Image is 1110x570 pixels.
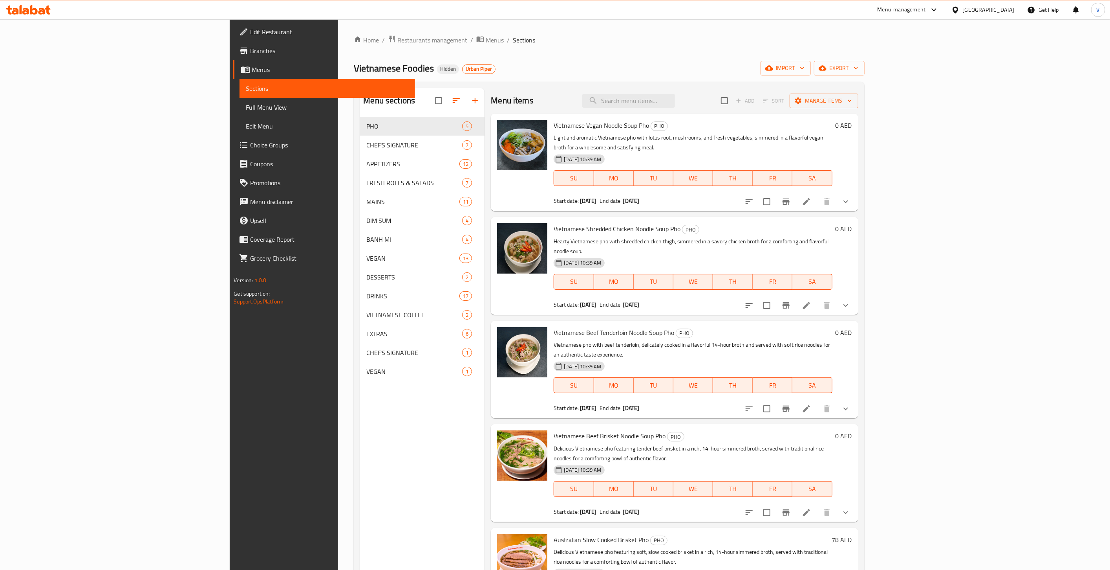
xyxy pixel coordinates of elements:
span: FR [756,276,789,287]
button: SA [792,377,832,393]
img: Vietnamese Vegan Noodle Soup Pho [497,120,547,170]
span: TU [637,483,670,495]
span: Get support on: [234,289,270,299]
div: CHEF'S SIGNATURE1 [360,343,485,362]
span: 5 [463,123,472,130]
b: [DATE] [623,300,640,310]
button: SA [792,170,832,186]
button: SU [554,170,594,186]
div: PHO5 [360,117,485,136]
span: MO [597,173,631,184]
button: show more [836,296,855,315]
div: items [459,159,472,169]
div: PHO [667,432,684,441]
p: Vietnamese pho with beef tenderloin, delicately cooked in a flavorful 14-hour broth and served wi... [554,340,832,360]
span: Full Menu View [246,103,409,112]
span: import [767,63,805,73]
span: Menus [486,35,504,45]
span: CHEF'S SIGNATURE [366,140,462,150]
div: items [459,197,472,206]
svg: Show Choices [841,197,850,206]
button: sort-choices [740,192,759,211]
button: MO [594,170,634,186]
a: Branches [233,41,415,60]
div: EXTRAS6 [360,324,485,343]
span: 7 [463,142,472,149]
span: Urban Piper [463,66,495,72]
div: items [462,140,472,150]
button: TU [634,170,673,186]
div: Menu-management [878,5,926,15]
span: TU [637,380,670,391]
a: Promotions [233,173,415,192]
span: Vietnamese Beef Brisket Noodle Soup Pho [554,430,666,442]
span: Start date: [554,507,579,517]
div: MAINS11 [360,192,485,211]
a: Grocery Checklist [233,249,415,268]
span: Restaurants management [397,35,467,45]
span: Version: [234,275,253,285]
button: delete [817,296,836,315]
div: APPETIZERS [366,159,459,169]
span: CHEF'S SIGNATURE [366,348,462,357]
div: items [462,272,472,282]
div: Hidden [437,64,459,74]
div: VEGAN13 [360,249,485,268]
span: PHO [651,121,667,131]
a: Upsell [233,211,415,230]
span: Select to update [759,193,775,210]
a: Support.OpsPlatform [234,296,283,307]
b: [DATE] [580,507,596,517]
button: TU [634,377,673,393]
span: TH [716,276,750,287]
span: 7 [463,179,472,187]
span: Edit Restaurant [250,27,409,37]
button: show more [836,399,855,418]
div: VEGAN [366,254,459,263]
button: TU [634,481,673,497]
button: SU [554,481,594,497]
span: export [820,63,858,73]
span: WE [677,380,710,391]
button: show more [836,192,855,211]
h6: 0 AED [836,430,852,441]
button: import [761,61,811,75]
div: PHO [682,225,699,234]
div: APPETIZERS12 [360,154,485,173]
div: [GEOGRAPHIC_DATA] [963,6,1015,14]
span: Sections [513,35,535,45]
a: Full Menu View [240,98,415,117]
button: TH [713,170,753,186]
span: Upsell [250,216,409,225]
span: Edit Menu [246,121,409,131]
span: SA [795,380,829,391]
nav: Menu sections [360,114,485,384]
span: FR [756,173,789,184]
button: show more [836,503,855,522]
div: PHO [650,536,667,545]
a: Menus [476,35,504,45]
a: Choice Groups [233,136,415,154]
div: VEGAN1 [360,362,485,381]
span: Menus [252,65,409,74]
span: End date: [600,403,622,413]
span: Hidden [437,66,459,72]
div: items [462,178,472,188]
div: PHO [366,121,462,131]
button: FR [753,170,792,186]
span: FR [756,483,789,495]
img: Vietnamese Shredded Chicken Noodle Soup Pho [497,223,547,274]
span: PHO [676,329,693,338]
div: VIETNAMESE COFFEE2 [360,305,485,324]
div: DESSERTS [366,272,462,282]
span: Select to update [759,401,775,417]
button: TH [713,377,753,393]
span: EXTRAS [366,329,462,338]
div: items [462,348,472,357]
span: FRESH ROLLS & SALADS [366,178,462,188]
div: PHO [651,121,668,131]
div: FRESH ROLLS & SALADS7 [360,173,485,192]
span: MO [597,380,631,391]
div: VEGAN [366,367,462,376]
